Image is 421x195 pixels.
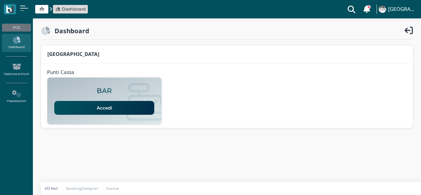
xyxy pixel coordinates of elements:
[2,24,31,32] div: POS
[379,6,386,13] img: ...
[388,7,417,12] h4: [GEOGRAPHIC_DATA]
[2,87,31,106] a: Impostazioni
[54,101,154,115] a: Accedi
[62,6,86,12] span: Dashboard
[97,87,112,95] h2: BAR
[55,6,86,12] a: Dashboard
[50,27,89,34] h2: Dashboard
[47,51,99,58] b: [GEOGRAPHIC_DATA]
[47,70,74,75] h4: Punti Cassa
[6,6,13,13] img: logo
[2,61,31,79] a: Gestione Articoli
[378,1,417,17] a: ... [GEOGRAPHIC_DATA]
[2,34,31,52] a: Dashboard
